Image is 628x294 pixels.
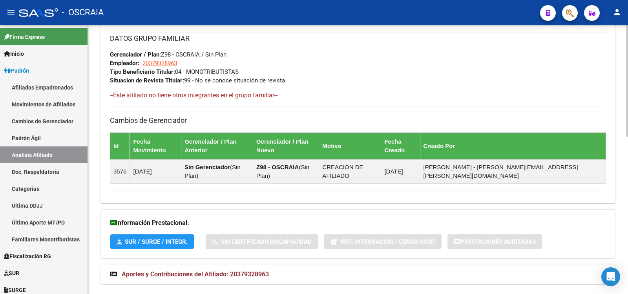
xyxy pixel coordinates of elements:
button: SUR / SURGE / INTEGR. [110,234,194,249]
button: Not. Internacion / Censo Hosp. [324,234,442,249]
span: Firma Express [4,33,45,41]
span: Not. Internacion / Censo Hosp. [341,238,435,245]
td: [DATE] [381,159,420,183]
span: Sin Plan [184,164,241,179]
th: Id [110,132,130,159]
span: Prestaciones Auditadas [460,238,536,245]
h3: Cambios de Gerenciador [110,115,606,126]
span: Fiscalización RG [4,252,51,261]
strong: Tipo Beneficiario Titular: [110,68,175,75]
th: Fecha Creado [381,132,420,159]
span: 20379328963 [142,60,177,67]
strong: Empleador: [110,60,139,67]
span: SUR / SURGE / INTEGR. [125,238,188,245]
strong: Gerenciador / Plan: [110,51,161,58]
span: Sin Plan [256,164,309,179]
span: 99 - No se conoce situación de revista [110,77,285,84]
td: ( ) [181,159,253,183]
th: Creado Por [420,132,606,159]
mat-icon: person [612,7,622,17]
span: SUR [4,269,19,278]
span: 04 - MONOTRIBUTISTAS [110,68,239,75]
span: Inicio [4,49,24,58]
strong: Sin Gerenciador [184,164,230,170]
th: Gerenciador / Plan Anterior [181,132,253,159]
mat-icon: menu [6,7,16,17]
span: Padrón [4,66,29,75]
strong: Situacion de Revista Titular: [110,77,184,84]
h4: --Este afiliado no tiene otros integrantes en el grupo familiar-- [110,91,606,100]
span: 20379328963/0 [110,18,183,26]
div: Open Intercom Messenger [601,267,620,286]
h3: Información Prestacional: [110,217,606,228]
span: Z98 - OSCRAIA / Sin Plan [110,51,226,58]
span: Sin Certificado Discapacidad [221,238,312,245]
mat-expansion-panel-header: Aportes y Contribuciones del Afiliado: 20379328963 [100,265,615,284]
td: ( ) [253,159,319,183]
button: Sin Certificado Discapacidad [206,234,318,249]
h3: DATOS GRUPO FAMILIAR [110,33,606,44]
td: CREACION DE AFILIADO [319,159,381,183]
th: Motivo [319,132,381,159]
td: 3576 [110,159,130,183]
strong: Z98 - OSCRAIA [256,164,299,170]
td: [PERSON_NAME] - [PERSON_NAME][EMAIL_ADDRESS][PERSON_NAME][DOMAIN_NAME] [420,159,606,183]
td: [DATE] [130,159,181,183]
button: Prestaciones Auditadas [447,234,542,249]
strong: Nro Afiliado: [110,18,143,26]
span: - OSCRAIA [62,4,104,21]
span: Aportes y Contribuciones del Afiliado: 20379328963 [122,270,269,278]
th: Gerenciador / Plan Nuevo [253,132,319,159]
th: Fecha Movimiento [130,132,181,159]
